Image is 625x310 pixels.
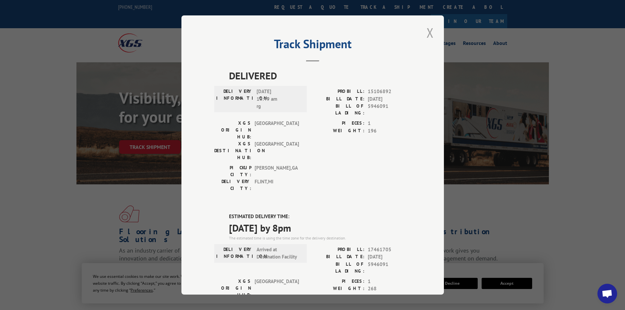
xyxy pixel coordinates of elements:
[313,88,365,95] label: PROBILL:
[255,120,299,140] span: [GEOGRAPHIC_DATA]
[216,246,253,261] label: DELIVERY INFORMATION:
[229,68,411,83] span: DELIVERED
[257,88,301,110] span: [DATE] 10:49 am rg
[214,164,251,178] label: PICKUP CITY:
[313,253,365,261] label: BILL DATE:
[368,88,411,95] span: 15106892
[255,178,299,192] span: FLINT , MI
[255,278,299,299] span: [GEOGRAPHIC_DATA]
[229,220,411,235] span: [DATE] by 8pm
[597,284,617,303] a: Open chat
[214,278,251,299] label: XGS ORIGIN HUB:
[368,120,411,127] span: 1
[368,103,411,116] span: 5946091
[313,127,365,135] label: WEIGHT:
[368,127,411,135] span: 196
[368,95,411,103] span: [DATE]
[425,24,436,42] button: Close modal
[313,103,365,116] label: BILL OF LADING:
[214,140,251,161] label: XGS DESTINATION HUB:
[313,261,365,275] label: BILL OF LADING:
[313,285,365,293] label: WEIGHT:
[313,120,365,127] label: PIECES:
[313,95,365,103] label: BILL DATE:
[368,246,411,254] span: 17461705
[368,261,411,275] span: 5946091
[229,235,411,241] div: The estimated time is using the time zone for the delivery destination.
[313,278,365,285] label: PIECES:
[255,164,299,178] span: [PERSON_NAME] , GA
[214,178,251,192] label: DELIVERY CITY:
[313,246,365,254] label: PROBILL:
[368,278,411,285] span: 1
[214,39,411,52] h2: Track Shipment
[257,246,301,261] span: Arrived at Destination Facility
[368,253,411,261] span: [DATE]
[229,213,411,220] label: ESTIMATED DELIVERY TIME:
[368,285,411,293] span: 268
[214,120,251,140] label: XGS ORIGIN HUB:
[216,88,253,110] label: DELIVERY INFORMATION:
[255,140,299,161] span: [GEOGRAPHIC_DATA]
